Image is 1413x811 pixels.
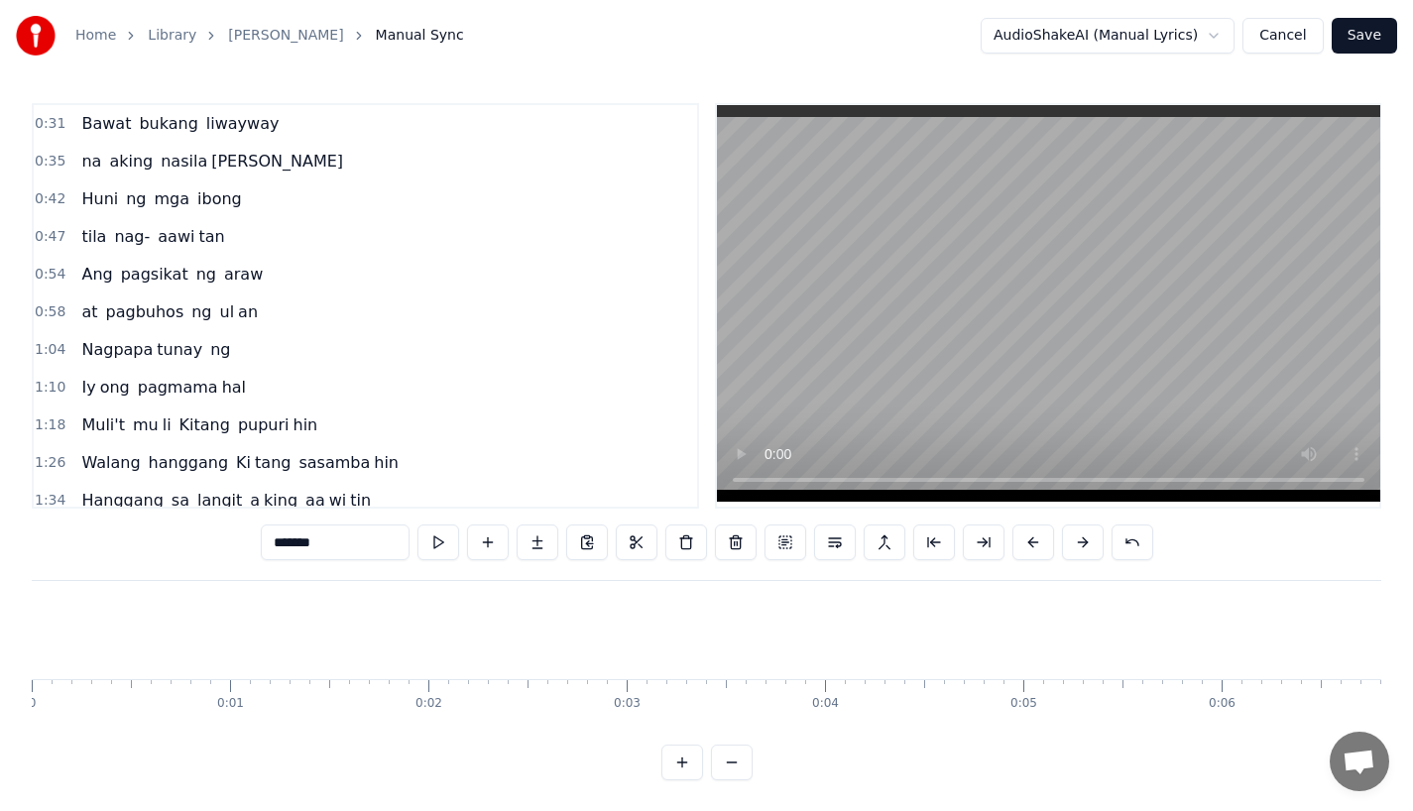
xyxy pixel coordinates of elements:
span: at [79,300,99,323]
div: 0:05 [1010,696,1037,712]
span: li [161,413,174,436]
span: tang [253,451,293,474]
span: 0:35 [35,152,65,172]
span: Hanggang [79,489,165,512]
nav: breadcrumb [75,26,464,46]
div: 0:02 [415,696,442,712]
span: pupuri [236,413,292,436]
div: 0:01 [217,696,244,712]
span: aking [107,150,155,173]
span: a [248,489,262,512]
span: langit [195,489,244,512]
span: ong [98,376,132,399]
span: Manual Sync [376,26,464,46]
a: [PERSON_NAME] [228,26,343,46]
span: pagbuhos [104,300,186,323]
span: araw [222,263,265,286]
span: ng [194,263,218,286]
button: Save [1332,18,1397,54]
span: hal [220,376,248,399]
span: sasamba [296,451,372,474]
span: tin [348,489,373,512]
span: ibong [195,187,244,210]
span: an [236,300,260,323]
span: hin [372,451,401,474]
span: Muli't [79,413,127,436]
span: Iy [79,376,97,399]
span: 0:58 [35,302,65,322]
span: mu [131,413,161,436]
span: aa [303,489,327,512]
span: bukang [137,112,199,135]
span: Walang [79,451,142,474]
span: ng [124,187,148,210]
div: 0 [29,696,37,712]
span: aawi [156,225,196,248]
span: mga [153,187,192,210]
span: 1:10 [35,378,65,398]
span: ul [218,300,237,323]
span: pagsikat [119,263,190,286]
span: 1:26 [35,453,65,473]
a: Library [148,26,196,46]
span: nag- [112,225,152,248]
span: hanggang [147,451,231,474]
a: Home [75,26,116,46]
span: king [262,489,299,512]
span: 0:47 [35,227,65,247]
button: Cancel [1242,18,1323,54]
span: Bawat [79,112,133,135]
div: 0:06 [1209,696,1236,712]
div: 0:03 [614,696,641,712]
span: Huni [79,187,120,210]
span: pagmama [136,376,220,399]
span: tan [196,225,226,248]
span: Ki [234,451,253,474]
span: ng [208,338,232,361]
span: 0:42 [35,189,65,209]
span: ng [189,300,213,323]
span: [PERSON_NAME] [209,150,345,173]
span: sa [170,489,191,512]
span: tila [79,225,108,248]
span: liwayway [204,112,282,135]
span: 1:18 [35,415,65,435]
img: youka [16,16,56,56]
div: Open chat [1330,732,1389,791]
span: tunay [155,338,204,361]
span: na [79,150,103,173]
div: 0:04 [812,696,839,712]
span: Kitang [177,413,232,436]
span: 0:54 [35,265,65,285]
span: Ang [79,263,114,286]
span: Nagpapa [79,338,155,361]
span: wi [327,489,349,512]
span: hin [292,413,320,436]
span: nasila [159,150,209,173]
span: 1:04 [35,340,65,360]
span: 0:31 [35,114,65,134]
span: 1:34 [35,491,65,511]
